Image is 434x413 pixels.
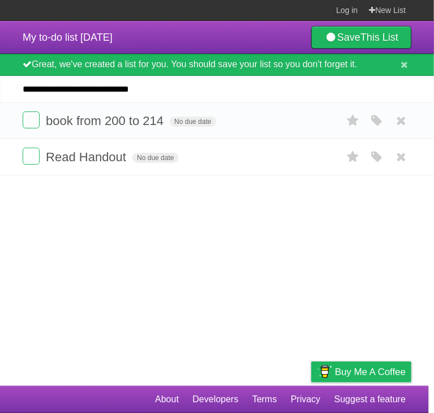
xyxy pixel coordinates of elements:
[360,32,398,43] b: This List
[192,389,238,410] a: Developers
[132,153,178,163] span: No due date
[155,389,179,410] a: About
[342,111,364,130] label: Star task
[46,150,129,164] span: Read Handout
[46,114,166,128] span: book from 200 to 214
[23,111,40,128] label: Done
[335,362,406,382] span: Buy me a coffee
[252,389,277,410] a: Terms
[317,362,332,381] img: Buy me a coffee
[291,389,320,410] a: Privacy
[170,117,216,127] span: No due date
[342,148,364,166] label: Star task
[311,362,411,382] a: Buy me a coffee
[311,26,411,49] a: SaveThis List
[334,389,406,410] a: Suggest a feature
[23,32,113,43] span: My to-do list [DATE]
[23,148,40,165] label: Done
